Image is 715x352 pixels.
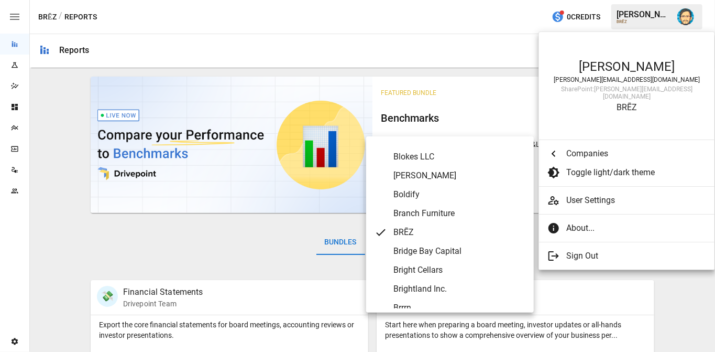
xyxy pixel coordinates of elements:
div: [PERSON_NAME][EMAIL_ADDRESS][DOMAIN_NAME] [549,76,704,83]
span: Boldify [393,188,525,201]
span: User Settings [566,194,706,207]
div: [PERSON_NAME] [549,59,704,74]
span: [PERSON_NAME] [393,169,525,182]
span: BRĒZ [393,226,525,239]
span: Blokes LLC [393,151,525,163]
span: Bright Cellars [393,264,525,276]
span: Sign Out [566,250,698,262]
div: BRĒZ [549,102,704,112]
span: Brightland Inc. [393,283,525,295]
span: Brrrn [393,302,525,314]
span: Companies [566,147,698,160]
span: About... [566,222,698,234]
div: SharePoint: [PERSON_NAME][EMAIL_ADDRESS][DOMAIN_NAME] [549,86,704,100]
span: Branch Furniture [393,207,525,220]
span: Toggle light/dark theme [566,166,698,179]
span: Bridge Bay Capital [393,245,525,258]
